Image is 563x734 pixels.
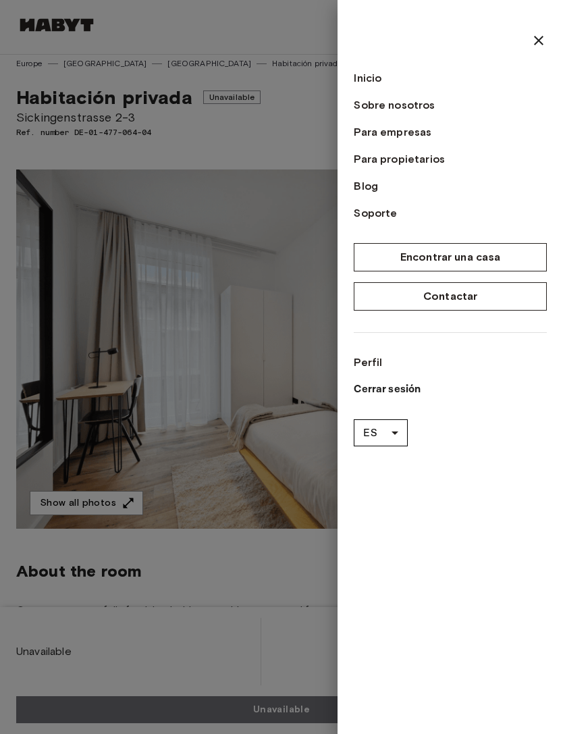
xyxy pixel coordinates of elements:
a: Contactar [354,282,547,311]
a: Para empresas [354,124,547,140]
a: Sobre nosotros [354,97,547,113]
a: Encontrar una casa [354,243,547,271]
a: Blog [354,178,547,194]
a: Perfil [354,355,547,371]
a: Soporte [354,205,547,221]
a: Inicio [354,70,547,86]
p: Cerrar sesión [354,382,547,398]
a: Para propietarios [354,151,547,167]
div: ES [354,414,408,452]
